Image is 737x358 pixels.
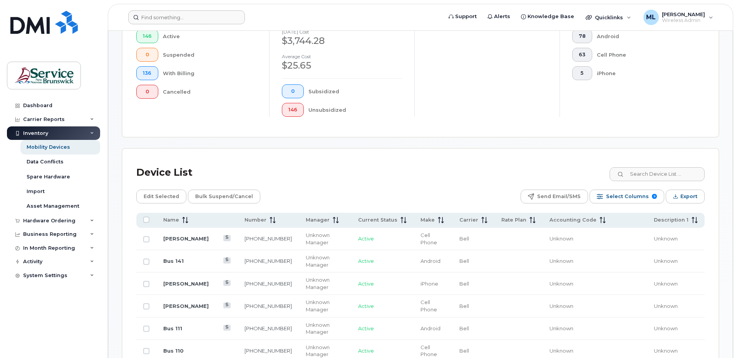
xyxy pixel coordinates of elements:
[358,348,374,354] span: Active
[163,66,257,80] div: With Billing
[358,235,374,242] span: Active
[572,29,592,43] button: 78
[654,325,678,331] span: Unknown
[306,276,345,291] div: Unknown Manager
[306,321,345,336] div: Unknown Manager
[666,190,705,203] button: Export
[537,191,581,202] span: Send Email/SMS
[638,10,719,25] div: Marc-Andre Laforge
[459,348,469,354] span: Bell
[245,217,266,224] span: Number
[308,84,402,98] div: Subsidized
[420,325,441,331] span: Android
[163,281,209,287] a: [PERSON_NAME]
[306,344,345,358] div: Unknown Manager
[306,254,345,268] div: Unknown Manager
[282,34,402,47] div: $3,744.28
[136,29,158,43] button: 146
[595,14,623,20] span: Quicklinks
[572,48,592,62] button: 63
[420,299,437,313] span: Cell Phone
[528,13,574,20] span: Knowledge Base
[136,48,158,62] button: 0
[549,325,573,331] span: Unknown
[646,13,656,22] span: ML
[420,344,437,358] span: Cell Phone
[306,217,330,224] span: Manager
[128,10,245,24] input: Find something...
[459,235,469,242] span: Bell
[549,258,573,264] span: Unknown
[358,217,397,224] span: Current Status
[654,281,678,287] span: Unknown
[420,281,438,287] span: iPhone
[459,303,469,309] span: Bell
[358,325,374,331] span: Active
[223,325,231,331] a: View Last Bill
[482,9,516,24] a: Alerts
[143,52,152,58] span: 0
[654,235,678,242] span: Unknown
[136,190,186,203] button: Edit Selected
[163,29,257,43] div: Active
[579,70,586,76] span: 5
[282,54,402,59] h4: Average cost
[459,325,469,331] span: Bell
[163,217,179,224] span: Name
[358,281,374,287] span: Active
[136,163,193,183] div: Device List
[306,299,345,313] div: Unknown Manager
[455,13,477,20] span: Support
[549,281,573,287] span: Unknown
[654,217,688,224] span: Description 1
[223,257,231,263] a: View Last Bill
[572,66,592,80] button: 5
[654,258,678,264] span: Unknown
[306,232,345,246] div: Unknown Manager
[245,258,292,264] a: [PHONE_NUMBER]
[549,303,573,309] span: Unknown
[610,167,705,181] input: Search Device List ...
[245,348,292,354] a: [PHONE_NUMBER]
[597,66,693,80] div: iPhone
[144,191,179,202] span: Edit Selected
[163,303,209,309] a: [PERSON_NAME]
[163,48,257,62] div: Suspended
[245,281,292,287] a: [PHONE_NUMBER]
[288,88,297,94] span: 0
[195,191,253,202] span: Bulk Suspend/Cancel
[459,281,469,287] span: Bell
[549,217,596,224] span: Accounting Code
[420,217,435,224] span: Make
[188,190,260,203] button: Bulk Suspend/Cancel
[662,11,705,17] span: [PERSON_NAME]
[288,107,297,113] span: 146
[420,258,441,264] span: Android
[282,84,304,98] button: 0
[590,190,664,203] button: Select Columns 9
[358,303,374,309] span: Active
[579,33,586,39] span: 78
[597,29,693,43] div: Android
[358,258,374,264] span: Active
[163,348,184,354] a: Bus 110
[308,103,402,117] div: Unsubsidized
[282,29,402,34] h4: [DATE] cost
[549,235,573,242] span: Unknown
[459,217,478,224] span: Carrier
[163,85,257,99] div: Cancelled
[282,59,402,72] div: $25.65
[143,70,152,76] span: 136
[654,303,678,309] span: Unknown
[680,191,697,202] span: Export
[662,17,705,24] span: Wireless Admin
[163,258,184,264] a: Bus 141
[579,52,586,58] span: 63
[521,190,588,203] button: Send Email/SMS
[420,232,437,245] span: Cell Phone
[143,33,152,39] span: 146
[136,85,158,99] button: 0
[516,9,580,24] a: Knowledge Base
[223,235,231,241] a: View Last Bill
[652,194,657,199] span: 9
